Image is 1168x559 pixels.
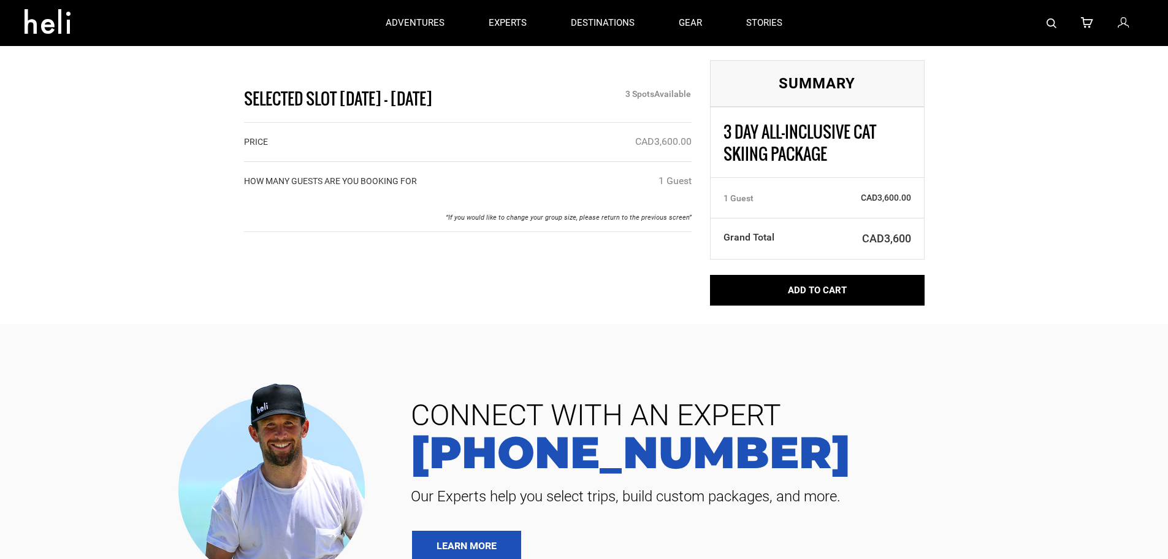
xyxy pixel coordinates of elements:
[402,487,1150,506] span: Our Experts help you select trips, build custom packages, and more.
[1047,18,1056,28] img: search-bar-icon.svg
[386,17,445,29] p: adventures
[571,17,635,29] p: destinations
[723,231,774,243] b: Grand Total
[244,175,417,187] label: HOW MANY GUESTS ARE YOU BOOKING FOR
[710,275,925,306] button: Add to Cart
[244,136,268,148] label: PRICE
[235,88,546,110] div: Selected Slot [DATE] - [DATE]
[809,191,912,204] span: CAD3,600.00
[779,75,855,92] span: Summary
[723,121,912,165] div: 3 Day All-inclusive Cat Skiing Package
[809,231,912,247] span: CAD3,600
[545,88,700,100] div: 3 Spot Available
[658,174,692,188] div: 1 Guest
[244,213,692,223] p: “If you would like to change your group size, please return to the previous screen”
[635,136,692,147] span: CAD3,600.00
[489,17,527,29] p: experts
[402,401,1150,430] span: CONNECT WITH AN EXPERT
[650,89,654,99] span: s
[402,430,1150,474] a: [PHONE_NUMBER]
[723,192,754,204] span: 1 Guest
